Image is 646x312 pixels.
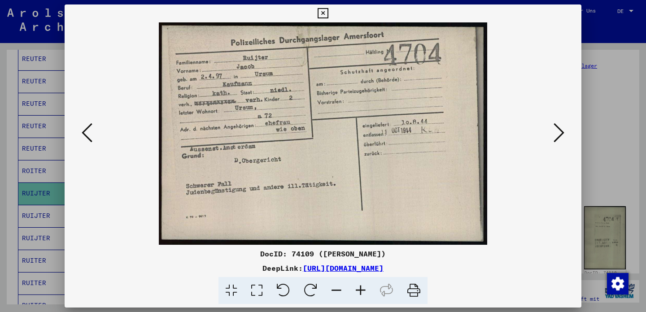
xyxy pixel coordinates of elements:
img: 001.jpg [95,22,551,245]
div: DocID: 74109 ([PERSON_NAME]) [65,248,581,259]
div: DeepLink: [65,263,581,273]
a: [URL][DOMAIN_NAME] [303,264,384,273]
img: Zustimmung ändern [607,273,629,295]
div: Zustimmung ändern [607,273,628,294]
